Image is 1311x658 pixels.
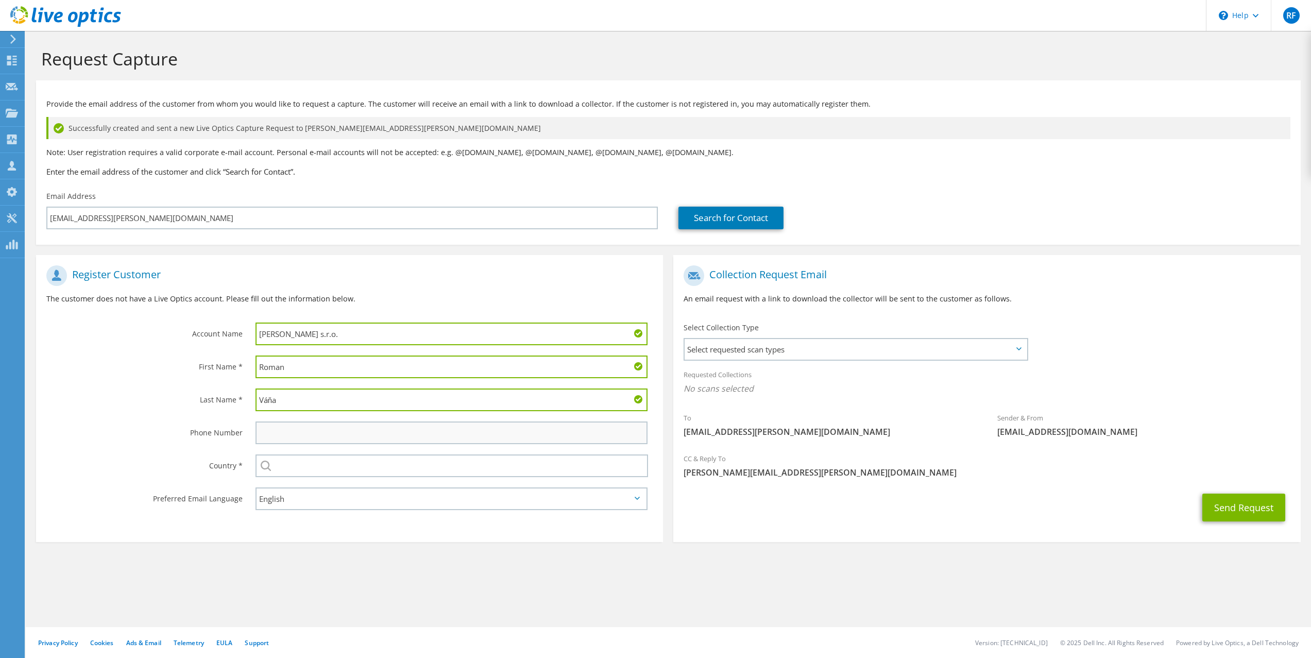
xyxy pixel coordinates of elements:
[673,364,1300,402] div: Requested Collections
[126,638,161,647] a: Ads & Email
[673,448,1300,483] div: CC & Reply To
[684,265,1285,286] h1: Collection Request Email
[684,323,759,333] label: Select Collection Type
[38,638,78,647] a: Privacy Policy
[46,323,243,339] label: Account Name
[46,147,1290,158] p: Note: User registration requires a valid corporate e-mail account. Personal e-mail accounts will ...
[684,467,1290,478] span: [PERSON_NAME][EMAIL_ADDRESS][PERSON_NAME][DOMAIN_NAME]
[46,389,243,405] label: Last Name *
[684,293,1290,305] p: An email request with a link to download the collector will be sent to the customer as follows.
[1283,7,1300,24] span: RF
[684,426,977,437] span: [EMAIL_ADDRESS][PERSON_NAME][DOMAIN_NAME]
[46,98,1290,110] p: Provide the email address of the customer from whom you would like to request a capture. The cust...
[684,383,1290,394] span: No scans selected
[69,123,541,134] span: Successfully created and sent a new Live Optics Capture Request to [PERSON_NAME][EMAIL_ADDRESS][P...
[1060,638,1164,647] li: © 2025 Dell Inc. All Rights Reserved
[673,407,987,443] div: To
[46,454,243,471] label: Country *
[216,638,232,647] a: EULA
[46,421,243,438] label: Phone Number
[46,166,1290,177] h3: Enter the email address of the customer and click “Search for Contact”.
[245,638,269,647] a: Support
[1202,494,1285,521] button: Send Request
[975,638,1048,647] li: Version: [TECHNICAL_ID]
[46,356,243,372] label: First Name *
[46,265,648,286] h1: Register Customer
[987,407,1301,443] div: Sender & From
[46,487,243,504] label: Preferred Email Language
[41,48,1290,70] h1: Request Capture
[1219,11,1228,20] svg: \n
[1176,638,1299,647] li: Powered by Live Optics, a Dell Technology
[685,339,1026,360] span: Select requested scan types
[678,207,784,229] a: Search for Contact
[90,638,114,647] a: Cookies
[174,638,204,647] a: Telemetry
[46,293,653,305] p: The customer does not have a Live Optics account. Please fill out the information below.
[997,426,1290,437] span: [EMAIL_ADDRESS][DOMAIN_NAME]
[46,191,96,201] label: Email Address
